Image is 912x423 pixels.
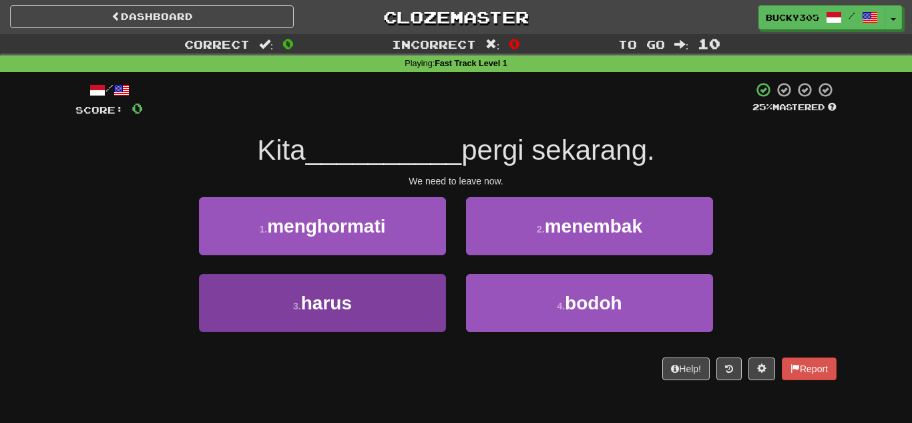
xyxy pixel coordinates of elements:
span: pergi sekarang. [461,134,655,166]
span: : [259,39,274,50]
div: We need to leave now. [75,174,837,188]
button: Help! [662,358,710,380]
span: 0 [282,35,294,51]
span: menembak [545,216,642,237]
span: Incorrect [392,37,476,51]
span: Correct [184,37,250,51]
a: Clozemaster [314,5,598,29]
div: Mastered [752,102,837,114]
span: bodoh [565,293,622,313]
span: To go [618,37,665,51]
button: Report [782,358,837,380]
strong: Fast Track Level 1 [435,59,507,68]
small: 2 . [537,224,545,235]
button: 2.menembak [466,197,713,255]
a: bucky305 / [758,5,885,29]
span: Kita [257,134,305,166]
span: bucky305 [766,11,819,23]
small: 3 . [293,301,301,311]
span: Score: [75,104,124,116]
span: menghormati [267,216,385,237]
span: __________ [306,134,462,166]
span: 0 [132,100,143,116]
span: : [485,39,500,50]
button: 1.menghormati [199,197,446,255]
small: 1 . [259,224,267,235]
small: 4 . [557,301,565,311]
span: : [674,39,689,50]
div: / [75,82,143,98]
button: Round history (alt+y) [716,358,742,380]
span: / [849,11,855,20]
a: Dashboard [10,5,294,28]
button: 4.bodoh [466,274,713,332]
span: 0 [509,35,520,51]
span: 25 % [752,102,772,112]
span: harus [301,293,352,313]
span: 10 [698,35,720,51]
button: 3.harus [199,274,446,332]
